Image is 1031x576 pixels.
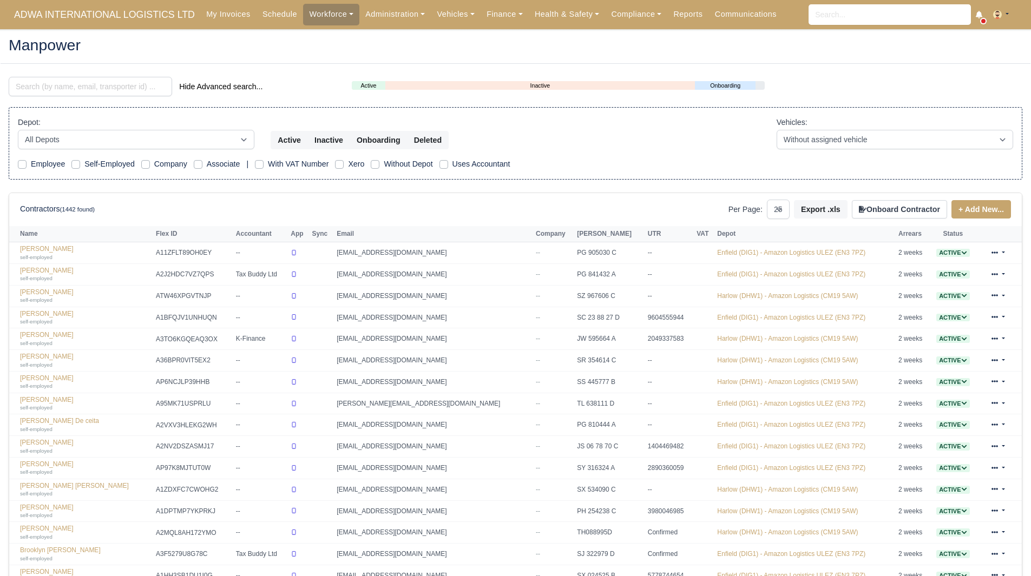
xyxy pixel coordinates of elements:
[936,314,969,322] span: Active
[936,378,969,386] a: Active
[334,307,533,328] td: [EMAIL_ADDRESS][DOMAIN_NAME]
[153,285,233,307] td: ATW46XPGVTNJP
[896,479,930,500] td: 2 weeks
[153,414,233,436] td: A2VXV3HLEKG2WH
[334,500,533,522] td: [EMAIL_ADDRESS][DOMAIN_NAME]
[334,371,533,393] td: [EMAIL_ADDRESS][DOMAIN_NAME]
[153,544,233,565] td: A3F5279U8G78C
[645,479,694,500] td: --
[20,448,52,454] small: self-employed
[936,421,969,429] span: Active
[728,203,763,216] label: Per Page:
[334,285,533,307] td: [EMAIL_ADDRESS][DOMAIN_NAME]
[536,507,540,515] span: --
[574,264,645,286] td: PG 841432 A
[717,442,865,450] a: Enfield (DIG1) - Amazon Logistics ULEZ (EN3 7PZ)
[481,4,529,25] a: Finance
[348,158,364,170] label: Xero
[20,383,52,389] small: self-employed
[936,335,969,342] a: Active
[536,464,540,472] span: --
[536,421,540,428] span: --
[936,464,969,472] span: Active
[20,460,150,476] a: [PERSON_NAME] self-employed
[20,525,150,540] a: [PERSON_NAME] self-employed
[288,226,309,242] th: App
[936,486,969,493] a: Active
[794,200,848,219] button: Export .xls
[9,226,153,242] th: Name
[307,131,350,149] button: Inactive
[153,350,233,372] td: A36BPR0VIT5EX2
[896,436,930,458] td: 2 weeks
[645,458,694,479] td: 2890360059
[20,374,150,390] a: [PERSON_NAME] self-employed
[936,442,969,450] a: Active
[233,522,288,544] td: --
[20,396,150,412] a: [PERSON_NAME] self-employed
[645,350,694,372] td: --
[896,242,930,264] td: 2 weeks
[20,439,150,454] a: [PERSON_NAME] self-employed
[20,319,52,325] small: self-employed
[936,528,969,536] a: Active
[645,307,694,328] td: 9604555944
[153,371,233,393] td: AP6NCJLP39HHB
[896,350,930,372] td: 2 weeks
[574,414,645,436] td: PG 810444 A
[896,458,930,479] td: 2 weeks
[20,267,150,282] a: [PERSON_NAME] self-employed
[60,206,95,213] small: (1442 found)
[936,270,969,279] span: Active
[310,226,334,242] th: Sync
[334,328,533,350] td: [EMAIL_ADDRESS][DOMAIN_NAME]
[930,226,976,242] th: Status
[605,4,667,25] a: Compliance
[536,292,540,300] span: --
[717,314,865,321] a: Enfield (DIG1) - Amazon Logistics ULEZ (EN3 7PZ)
[153,458,233,479] td: AP97K8MJTUT0W
[334,393,533,414] td: [PERSON_NAME][EMAIL_ADDRESS][DOMAIN_NAME]
[268,158,329,170] label: With VAT Number
[717,270,865,278] a: Enfield (DIG1) - Amazon Logistics ULEZ (EN3 7PZ)
[359,4,431,25] a: Administration
[350,131,408,149] button: Onboarding
[536,486,540,493] span: --
[9,4,200,25] span: ADWA INTERNATIONAL LOGISTICS LTD
[717,507,858,515] a: Harlow (DHW1) - Amazon Logistics (CM19 5AW)
[20,297,52,303] small: self-employed
[20,534,52,540] small: self-employed
[717,486,858,493] a: Harlow (DHW1) - Amazon Logistics (CM19 5AW)
[233,285,288,307] td: --
[717,292,858,300] a: Harlow (DHW1) - Amazon Logistics (CM19 5AW)
[896,285,930,307] td: 2 weeks
[153,226,233,242] th: Flex ID
[936,550,969,558] a: Active
[334,350,533,372] td: [EMAIL_ADDRESS][DOMAIN_NAME]
[574,350,645,372] td: SR 354614 C
[20,512,52,518] small: self-employed
[20,405,52,411] small: self-employed
[529,4,606,25] a: Health & Safety
[574,393,645,414] td: TL 638111 D
[20,469,52,475] small: self-employed
[574,285,645,307] td: SZ 967606 C
[574,479,645,500] td: SX 534090 C
[896,522,930,544] td: 2 weeks
[936,314,969,321] a: Active
[20,245,150,261] a: [PERSON_NAME] self-employed
[717,550,865,558] a: Enfield (DIG1) - Amazon Logistics ULEZ (EN3 7PZ)
[334,264,533,286] td: [EMAIL_ADDRESS][DOMAIN_NAME]
[352,81,385,90] a: Active
[936,400,969,407] a: Active
[645,371,694,393] td: --
[536,249,540,256] span: --
[153,436,233,458] td: A2NV2DSZASMJ17
[574,436,645,458] td: JS 06 78 70 C
[936,270,969,278] a: Active
[452,158,510,170] label: Uses Accountant
[695,81,756,90] a: Onboarding
[20,504,150,519] a: [PERSON_NAME] self-employed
